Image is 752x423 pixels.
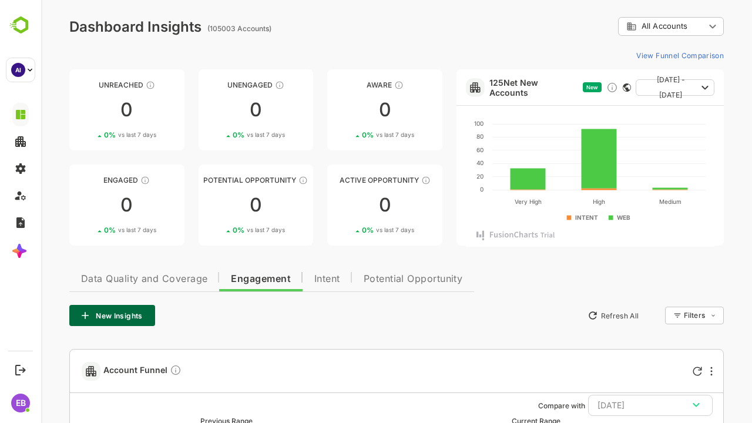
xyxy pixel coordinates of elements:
div: 0 [286,100,401,119]
text: 0 [439,186,442,193]
div: Unreached [28,80,143,89]
div: Filters [643,311,664,320]
div: 0 % [63,226,115,234]
text: Very High [473,198,500,206]
button: [DATE] [547,395,672,416]
div: 0 [157,196,273,214]
div: 0 % [321,226,373,234]
div: These accounts are MQAs and can be passed on to Inside Sales [257,176,267,185]
span: All Accounts [600,22,646,31]
text: 40 [435,159,442,166]
text: High [552,198,564,206]
button: New Insights [28,305,114,326]
div: Refresh [652,367,661,376]
span: vs last 7 days [206,130,244,139]
div: 0 % [321,130,373,139]
text: 60 [435,146,442,153]
a: Active OpportunityThese accounts have open opportunities which might be at any of the Sales Stage... [286,164,401,246]
ag: Compare with [497,401,544,410]
text: 100 [433,120,442,127]
button: Refresh All [541,306,603,325]
div: Active Opportunity [286,176,401,184]
div: All Accounts [577,15,683,38]
div: Compare Funnel to any previous dates, and click on any plot in the current funnel to view the det... [129,364,140,378]
div: 0 % [192,226,244,234]
div: More [669,367,672,376]
div: 0 [28,196,143,214]
button: Logout [12,362,28,378]
a: UnengagedThese accounts have not shown enough engagement and need nurturing00%vs last 7 days [157,69,273,150]
div: Dashboard Insights [28,18,160,35]
a: UnreachedThese accounts have not been engaged with for a defined time period00%vs last 7 days [28,69,143,150]
div: 0 % [192,130,244,139]
span: Account Funnel [62,364,140,378]
span: vs last 7 days [77,130,115,139]
span: [DATE] - [DATE] [604,72,656,103]
span: Data Quality and Coverage [40,274,166,284]
a: AwareThese accounts have just entered the buying cycle and need further nurturing00%vs last 7 days [286,69,401,150]
div: AI [11,63,25,77]
div: 0 [286,196,401,214]
div: 0 [157,100,273,119]
button: [DATE] - [DATE] [595,79,673,96]
div: [DATE] [556,398,662,413]
div: Unengaged [157,80,273,89]
div: 0 % [63,130,115,139]
img: BambooboxLogoMark.f1c84d78b4c51b1a7b5f700c9845e183.svg [6,14,36,36]
button: View Funnel Comparison [590,46,683,65]
span: New [545,84,557,90]
div: These accounts have not shown enough engagement and need nurturing [234,80,243,90]
div: Discover new ICP-fit accounts showing engagement — via intent surges, anonymous website visits, L... [565,82,577,93]
span: vs last 7 days [335,130,373,139]
div: 0 [28,100,143,119]
ag: (105003 Accounts) [166,24,234,33]
span: Intent [273,274,299,284]
div: Engaged [28,176,143,184]
div: Potential Opportunity [157,176,273,184]
a: Potential OpportunityThese accounts are MQAs and can be passed on to Inside Sales00%vs last 7 days [157,164,273,246]
a: 125Net New Accounts [448,78,537,98]
div: This card does not support filter and segments [582,83,590,92]
a: EngagedThese accounts are warm, further nurturing would qualify them to MQAs00%vs last 7 days [28,164,143,246]
div: All Accounts [585,21,664,32]
div: EB [11,394,30,412]
div: These accounts have open opportunities which might be at any of the Sales Stages [380,176,390,185]
div: These accounts are warm, further nurturing would qualify them to MQAs [99,176,109,185]
span: Engagement [190,274,250,284]
div: Filters [642,305,683,326]
span: Potential Opportunity [323,274,422,284]
text: 20 [435,173,442,180]
span: vs last 7 days [206,226,244,234]
span: vs last 7 days [335,226,373,234]
span: vs last 7 days [77,226,115,234]
div: Aware [286,80,401,89]
text: 80 [435,133,442,140]
text: Medium [617,198,640,205]
div: These accounts have just entered the buying cycle and need further nurturing [353,80,362,90]
div: These accounts have not been engaged with for a defined time period [105,80,114,90]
